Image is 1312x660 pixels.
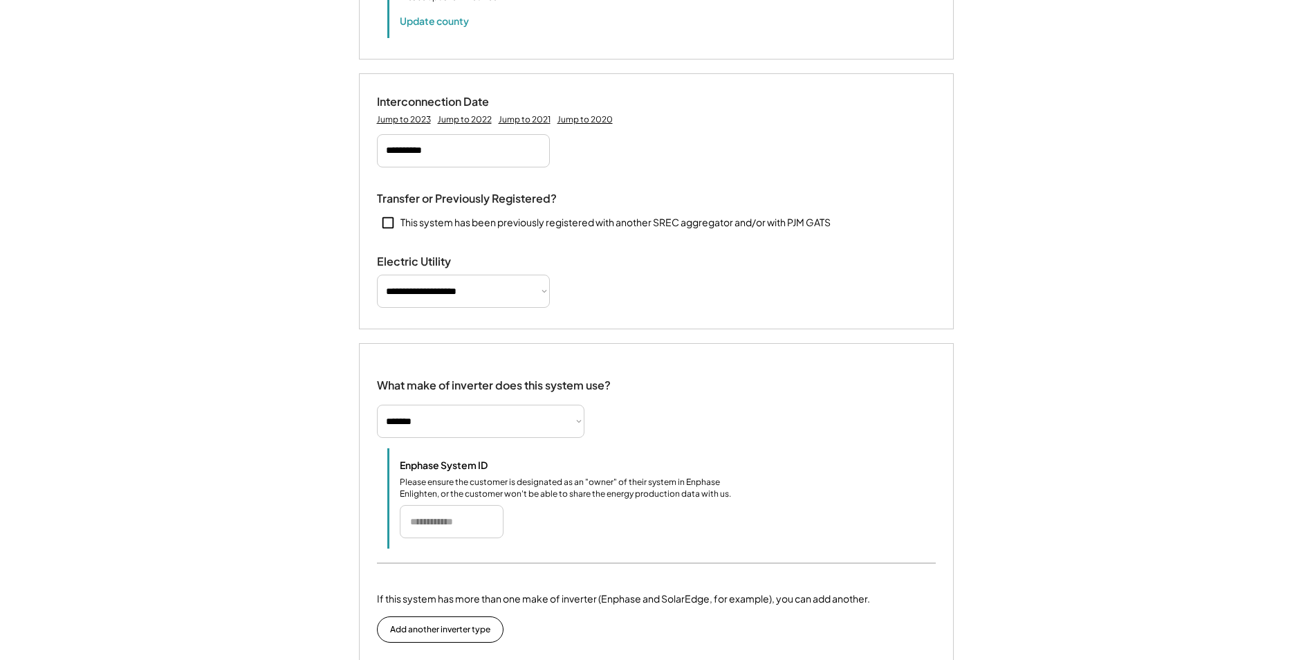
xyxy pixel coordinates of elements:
[438,114,492,125] div: Jump to 2022
[377,616,503,643] button: Add another inverter type
[557,114,613,125] div: Jump to 2020
[400,216,831,230] div: This system has been previously registered with another SREC aggregator and/or with PJM GATS
[400,477,746,500] div: Please ensure the customer is designated as an "owner" of their system in Enphase Enlighten, or t...
[377,192,557,206] div: Transfer or Previously Registered?
[377,114,431,125] div: Jump to 2023
[377,365,611,396] div: What make of inverter does this system use?
[377,592,870,606] div: If this system has more than one make of inverter (Enphase and SolarEdge, for example), you can a...
[377,95,515,109] div: Interconnection Date
[400,459,538,471] div: Enphase System ID
[400,14,469,28] button: Update county
[377,255,515,269] div: Electric Utility
[499,114,551,125] div: Jump to 2021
